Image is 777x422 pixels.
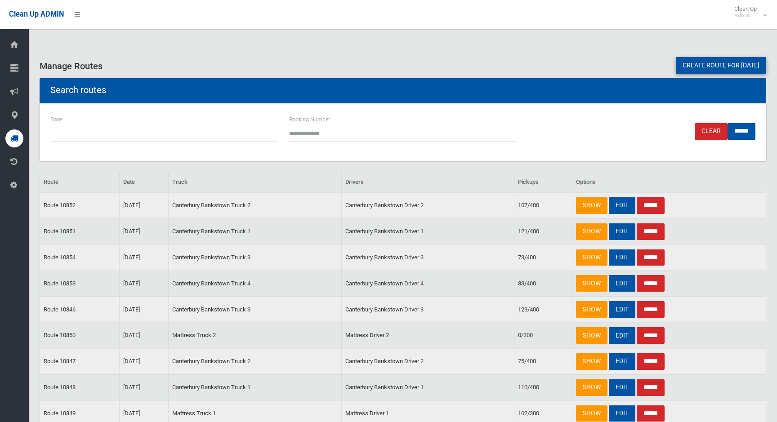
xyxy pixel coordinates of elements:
td: Route 10853 [40,271,120,297]
a: SHOW [576,249,607,266]
th: Date [120,172,169,192]
td: [DATE] [120,323,169,349]
td: 75/400 [514,348,572,374]
a: EDIT [609,301,635,318]
a: SHOW [576,301,607,318]
a: SHOW [576,275,607,292]
td: [DATE] [120,374,169,400]
a: EDIT [609,275,635,292]
a: EDIT [609,353,635,370]
td: [DATE] [120,348,169,374]
label: Booking Number [289,115,330,124]
td: Canterbury Bankstown Truck 4 [168,271,341,297]
td: 83/400 [514,271,572,297]
a: SHOW [576,197,607,214]
td: 107/400 [514,192,572,218]
td: Route 10848 [40,374,120,400]
td: Canterbury Bankstown Truck 1 [168,218,341,244]
td: Route 10854 [40,244,120,271]
a: EDIT [609,379,635,396]
td: Canterbury Bankstown Driver 3 [341,297,514,323]
td: Canterbury Bankstown Driver 2 [341,192,514,218]
th: Pickups [514,172,572,192]
a: EDIT [609,249,635,266]
td: [DATE] [120,297,169,323]
td: Canterbury Bankstown Truck 1 [168,374,341,400]
a: EDIT [609,327,635,344]
th: Route [40,172,120,192]
td: Mattress Truck 2 [168,323,341,349]
h3: Manage Routes [40,61,766,71]
a: SHOW [576,223,607,240]
td: [DATE] [120,244,169,271]
td: Route 10846 [40,297,120,323]
td: Route 10847 [40,348,120,374]
td: Route 10850 [40,323,120,349]
a: Create route for [DATE] [676,57,766,74]
td: [DATE] [120,218,169,244]
td: Canterbury Bankstown Truck 2 [168,348,341,374]
td: Mattress Driver 2 [341,323,514,349]
td: Canterbury Bankstown Driver 3 [341,244,514,271]
td: Canterbury Bankstown Truck 2 [168,192,341,218]
td: Canterbury Bankstown Driver 1 [341,218,514,244]
span: Clean Up ADMIN [9,10,64,18]
td: 73/400 [514,244,572,271]
header: Search routes [40,81,117,99]
th: Options [572,172,766,192]
a: EDIT [609,405,635,422]
td: Canterbury Bankstown Driver 1 [341,374,514,400]
td: [DATE] [120,192,169,218]
td: Canterbury Bankstown Truck 3 [168,244,341,271]
a: EDIT [609,197,635,214]
td: 121/400 [514,218,572,244]
td: 129/400 [514,297,572,323]
td: Route 10851 [40,218,120,244]
td: Route 10852 [40,192,120,218]
a: SHOW [576,327,607,344]
a: SHOW [576,379,607,396]
td: [DATE] [120,271,169,297]
th: Truck [168,172,341,192]
a: SHOW [576,405,607,422]
td: Canterbury Bankstown Driver 4 [341,271,514,297]
label: Date [50,115,62,124]
a: Clear [695,123,728,140]
th: Drivers [341,172,514,192]
span: Clean Up [730,5,766,19]
td: 110/400 [514,374,572,400]
a: EDIT [609,223,635,240]
td: Canterbury Bankstown Driver 2 [341,348,514,374]
a: SHOW [576,353,607,370]
small: Admin [734,12,757,19]
td: 0/300 [514,323,572,349]
td: Canterbury Bankstown Truck 3 [168,297,341,323]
